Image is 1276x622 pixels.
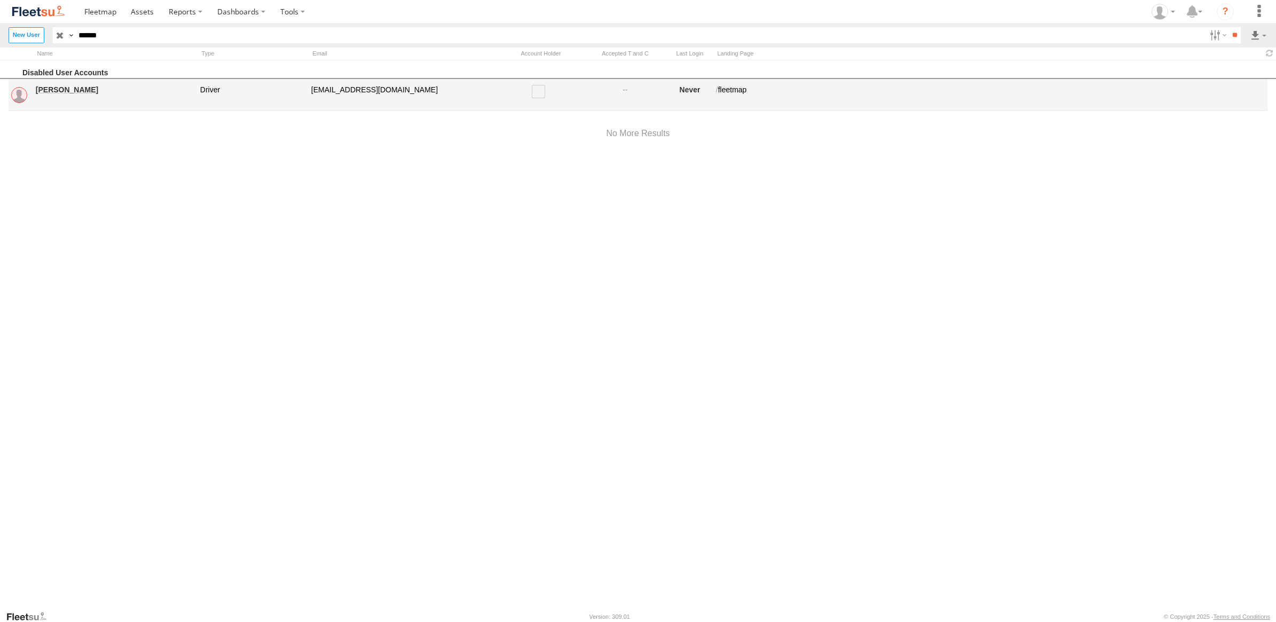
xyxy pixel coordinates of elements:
[1206,27,1228,43] label: Search Filter Options
[714,49,1259,59] div: Landing Page
[34,49,194,59] div: Name
[6,611,55,622] a: Visit our Website
[310,49,497,59] div: Email
[532,85,550,98] label: Read only
[199,49,305,59] div: Type
[67,27,75,43] label: Search Query
[36,85,193,95] a: [PERSON_NAME]
[669,49,710,59] div: Last Login
[310,83,497,106] div: 180146@aramex.com
[1217,3,1234,20] i: ?
[501,49,581,59] div: Account Holder
[1249,27,1267,43] label: Export results as...
[1164,613,1270,620] div: © Copyright 2025 -
[1214,613,1270,620] a: Terms and Conditions
[1148,4,1179,20] div: Nizarudeen Shajahan
[1263,49,1276,59] span: Refresh
[585,49,665,59] div: Has user accepted Terms and Conditions
[714,83,1267,106] div: fleetmap
[9,27,44,43] label: Create New User
[589,613,630,620] div: Version: 309.01
[199,83,305,106] div: Driver
[11,4,66,19] img: fleetsu-logo-horizontal.svg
